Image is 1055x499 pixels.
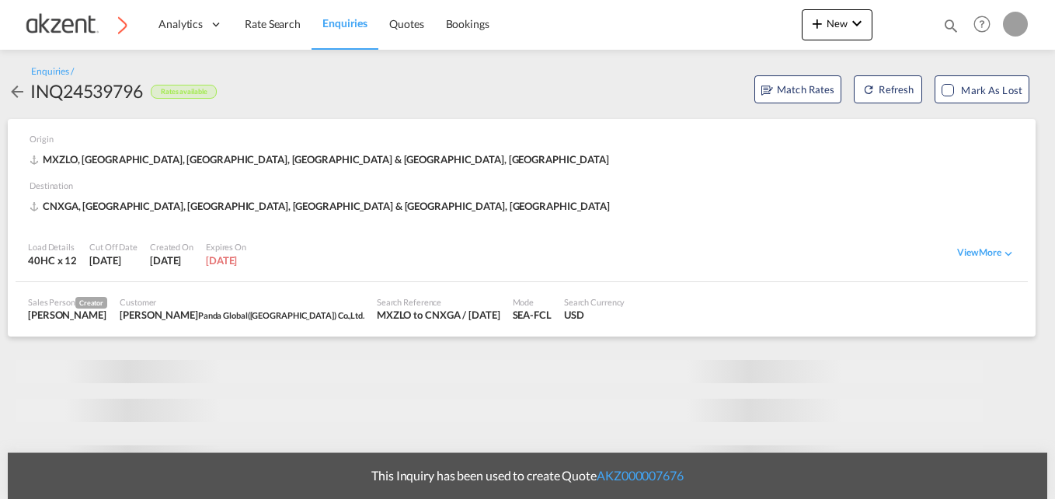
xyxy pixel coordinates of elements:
[564,296,625,308] div: Search Currency
[28,296,107,309] div: Sales Person
[848,14,866,33] md-icon: icon-chevron-down
[389,17,423,30] span: Quotes
[75,297,107,309] span: Creator
[120,296,364,308] div: Customer
[969,11,1003,39] div: Help
[206,253,246,267] div: 21 Dec 2025
[969,11,995,37] span: Help
[8,79,30,103] div: icon-arrow-left
[377,308,500,322] div: MXZLO to CNXGA / 22 Sep 2025
[942,82,1022,98] md-checkbox: Mark as Lost
[377,296,500,308] div: Search Reference
[322,16,367,30] span: Enquiries
[1001,246,1015,260] md-icon: icon-chevron-down
[206,241,246,253] div: Expires On
[28,241,77,253] div: Load Details
[30,199,614,213] span: CNXGA, [GEOGRAPHIC_DATA], [GEOGRAPHIC_DATA], [GEOGRAPHIC_DATA] & [GEOGRAPHIC_DATA], [GEOGRAPHIC_D...
[8,82,26,101] md-icon: icon-arrow-left
[30,79,143,103] div: INQ24539796
[31,65,74,79] div: Enquiries /
[245,17,301,30] span: Rate Search
[942,17,959,34] md-icon: icon-magnify
[151,85,218,99] div: Rates available
[761,85,773,96] md-icon: assets/icons/custom/RBR.svg
[89,253,138,267] div: 22 Sep 2025
[597,468,684,483] a: AKZ000007676
[802,9,872,40] button: icon-plus 400-fgNewicon-chevron-down
[961,82,1022,98] div: Mark as Lost
[28,253,77,267] div: 40HC x 12
[30,133,1022,152] div: Origin
[754,75,841,103] button: assets/icons/custom/RBR.svgMatch Rates
[957,246,1015,260] div: View Moreicon-chevron-down
[935,75,1029,103] button: Mark as Lost
[150,253,193,267] div: 22 Sep 2025
[198,310,364,320] span: Panda Global([GEOGRAPHIC_DATA]) Co.,Ltd.
[150,241,193,253] div: Created On
[120,308,364,322] div: [PERSON_NAME]
[854,75,922,103] button: icon-refreshRefresh
[564,308,625,322] div: USD
[28,308,107,322] div: Juana Roque
[30,152,613,166] div: MXZLO, [GEOGRAPHIC_DATA], [GEOGRAPHIC_DATA], [GEOGRAPHIC_DATA] & [GEOGRAPHIC_DATA], [GEOGRAPHIC_D...
[513,308,552,322] div: SEA-FCL
[446,17,489,30] span: Bookings
[89,241,138,253] div: Cut Off Date
[513,296,552,308] div: Mode
[371,468,684,483] span: This Inquiry has been used to create Quote
[23,7,128,42] img: c72fcea0ad0611ed966209c23b7bd3dd.png
[808,14,827,33] md-icon: icon-plus 400-fg
[158,16,203,32] span: Analytics
[862,83,875,96] md-icon: icon-refresh
[30,180,1022,199] div: Destination
[761,82,834,97] span: Match Rates
[808,17,866,30] span: New
[942,17,959,40] div: icon-magnify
